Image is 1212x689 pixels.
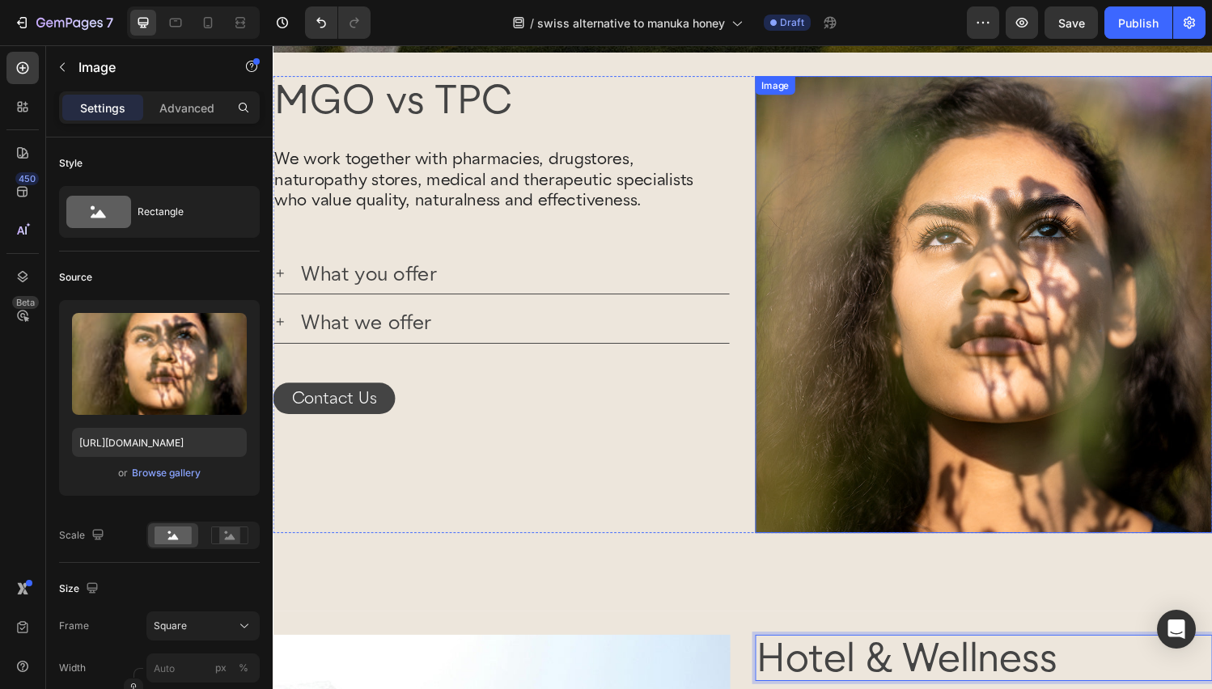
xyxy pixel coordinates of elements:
[72,313,247,415] img: preview-image
[305,6,371,39] div: Undo/Redo
[146,611,260,640] button: Square
[29,273,164,298] p: What we offer
[211,658,231,678] button: %
[239,661,248,675] div: %
[59,661,86,675] label: Width
[12,296,39,309] div: Beta
[59,525,108,547] div: Scale
[498,609,971,657] h2: Rich Text Editor. Editing area: main
[6,6,121,39] button: 7
[15,172,39,185] div: 450
[1118,15,1159,32] div: Publish
[132,466,201,480] div: Browse gallery
[138,193,236,230] div: Rectangle
[2,33,471,78] p: MGO vs TPC
[118,463,128,483] span: or
[234,658,253,678] button: px
[59,270,92,285] div: Source
[59,619,89,633] label: Frame
[1104,6,1172,39] button: Publish
[131,465,201,481] button: Browse gallery
[1157,610,1196,649] div: Open Intercom Messenger
[29,222,170,247] p: What you offer
[502,34,536,49] div: Image
[1045,6,1098,39] button: Save
[78,57,216,77] p: Image
[106,13,113,32] p: 7
[537,15,725,32] span: swiss alternative to manuka honey
[215,661,227,675] div: px
[19,355,107,374] p: Contact Us
[273,45,1212,689] iframe: Design area
[498,32,971,504] img: [object Object]
[500,611,969,655] p: Hotel & Wellness
[59,156,83,171] div: Style
[154,619,187,633] span: Square
[159,99,214,116] p: Advanced
[2,107,471,170] p: We work together with pharmacies, drugstores, naturopathy stores, medical and therapeutic special...
[1058,16,1085,30] span: Save
[780,15,804,30] span: Draft
[80,99,125,116] p: Settings
[72,428,247,457] input: https://example.com/image.jpg
[59,578,102,600] div: Size
[530,15,534,32] span: /
[146,653,260,683] input: px%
